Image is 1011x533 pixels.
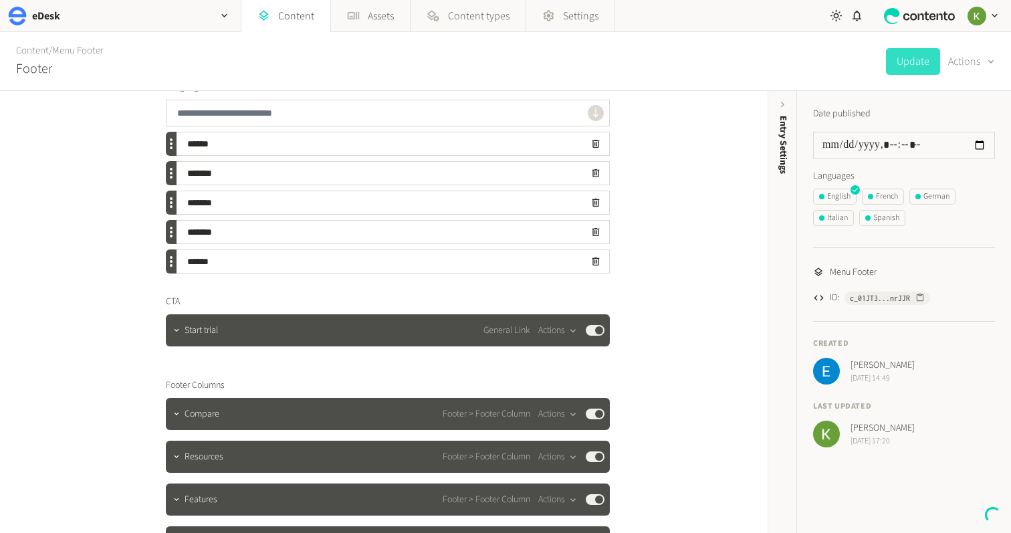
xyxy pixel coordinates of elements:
span: Footer > Footer Column [443,407,530,421]
button: Actions [538,492,578,508]
button: Actions [538,449,578,465]
img: Keelin Terry [968,7,986,25]
button: Actions [538,406,578,422]
label: Languages [813,169,995,183]
button: c_01JT3...nrJJR [845,292,930,305]
span: Entry Settings [776,116,790,174]
span: Menu Footer [830,265,877,280]
button: German [909,189,956,205]
span: Settings [563,8,598,24]
span: Start trial [185,324,218,338]
h4: Last updated [813,401,995,413]
span: CTA [166,295,180,309]
div: Italian [819,212,848,224]
span: Footer > Footer Column [443,493,530,507]
button: Actions [538,322,578,338]
button: Actions [948,48,995,75]
span: [PERSON_NAME] [851,421,915,435]
span: Content types [448,8,510,24]
span: Footer > Footer Column [443,450,530,464]
label: Date published [813,107,871,121]
h4: Created [813,338,995,350]
span: Compare [185,407,219,421]
a: Menu Footer [52,43,104,58]
div: German [915,191,949,203]
div: English [819,191,851,203]
button: French [862,189,904,205]
span: Resources [185,450,223,464]
span: General Link [483,324,530,338]
span: / [49,43,52,58]
span: [DATE] 17:20 [851,435,915,447]
span: Features [185,493,217,507]
span: Footer Columns [166,379,225,393]
button: Italian [813,210,854,226]
div: Spanish [865,212,899,224]
span: ID: [830,291,839,305]
button: English [813,189,857,205]
h2: eDesk [32,8,60,24]
a: Content [16,43,49,58]
span: [DATE] 14:49 [851,372,915,385]
span: c_01JT3...nrJJR [850,292,910,304]
img: Keelin Terry [813,421,840,447]
h2: Footer [16,59,52,79]
div: French [868,191,898,203]
span: [PERSON_NAME] [851,358,915,372]
img: eDesk [8,7,27,25]
button: Update [886,48,940,75]
img: Emmanuel Retzepter [813,358,840,385]
button: Spanish [859,210,905,226]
